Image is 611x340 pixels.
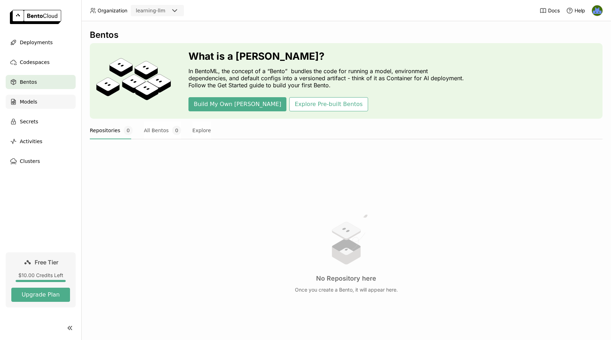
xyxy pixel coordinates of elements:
span: Free Tier [35,259,58,266]
span: Help [575,7,585,14]
span: Activities [20,137,42,146]
h3: No Repository here [316,275,376,282]
span: Secrets [20,117,38,126]
a: Secrets [6,115,76,129]
span: Clusters [20,157,40,165]
button: Upgrade Plan [11,288,70,302]
button: Explore Pre-built Bentos [289,97,368,111]
span: Models [20,98,37,106]
p: In BentoML, the concept of a “Bento” bundles the code for running a model, environment dependenci... [188,68,468,89]
img: Harush Aradhyamath [592,5,603,16]
span: Organization [98,7,127,14]
input: Selected learning-llm. [166,7,167,14]
button: All Bentos [144,122,181,139]
img: no results [320,213,373,266]
img: logo [10,10,61,24]
h3: What is a [PERSON_NAME]? [188,51,468,62]
a: Models [6,95,76,109]
a: Clusters [6,154,76,168]
span: 0 [172,126,181,135]
a: Activities [6,134,76,148]
span: Bentos [20,78,37,86]
div: Bentos [90,30,603,40]
a: Codespaces [6,55,76,69]
span: Codespaces [20,58,50,66]
div: $10.00 Credits Left [11,272,70,279]
span: Docs [548,7,560,14]
div: learning-llm [136,7,165,14]
div: Help [566,7,585,14]
button: Repositories [90,122,133,139]
img: cover onboarding [95,58,171,104]
a: Free Tier$10.00 Credits LeftUpgrade Plan [6,252,76,307]
a: Bentos [6,75,76,89]
button: Explore [192,122,211,139]
p: Once you create a Bento, it will appear here. [295,287,398,293]
button: Build My Own [PERSON_NAME] [188,97,286,111]
span: Deployments [20,38,53,47]
a: Deployments [6,35,76,49]
a: Docs [540,7,560,14]
span: 0 [124,126,133,135]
